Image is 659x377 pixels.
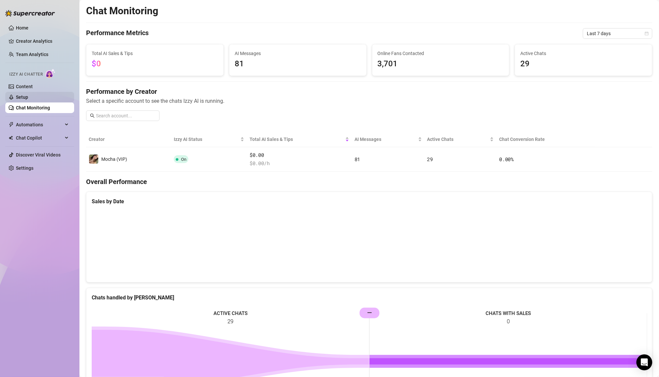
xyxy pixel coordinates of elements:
[16,52,48,57] a: Team Analytics
[101,157,127,162] span: Mocha (VIP)
[92,293,647,302] div: Chats handled by [PERSON_NAME]
[45,69,56,78] img: AI Chatter
[16,36,69,46] a: Creator Analytics
[235,50,361,57] span: AI Messages
[89,155,98,164] img: Mocha (VIP)
[636,354,652,370] div: Open Intercom Messenger
[250,136,344,143] span: Total AI Sales & Tips
[16,165,33,171] a: Settings
[250,159,349,167] span: $ 0.00 /h
[16,105,50,110] a: Chat Monitoring
[250,151,349,159] span: $0.00
[427,136,489,143] span: Active Chats
[90,113,95,118] span: search
[92,197,647,206] div: Sales by Date
[92,59,101,68] span: $0
[645,31,649,35] span: calendar
[9,71,43,78] span: Izzy AI Chatter
[16,119,63,130] span: Automations
[86,132,171,147] th: Creator
[520,50,647,57] span: Active Chats
[16,25,28,31] a: Home
[354,136,417,143] span: AI Messages
[16,84,33,89] a: Content
[171,132,247,147] th: Izzy AI Status
[86,5,158,17] h2: Chat Monitoring
[425,132,497,147] th: Active Chats
[86,28,149,39] h4: Performance Metrics
[16,133,63,143] span: Chat Copilot
[16,94,28,100] a: Setup
[499,156,514,162] span: 0.00 %
[587,29,648,38] span: Last 7 days
[16,152,61,157] a: Discover Viral Videos
[92,50,218,57] span: Total AI Sales & Tips
[378,50,504,57] span: Online Fans Contacted
[427,156,433,162] span: 29
[5,10,55,17] img: logo-BBDzfeDw.svg
[9,136,13,140] img: Chat Copilot
[86,177,652,186] h4: Overall Performance
[247,132,352,147] th: Total AI Sales & Tips
[9,122,14,127] span: thunderbolt
[174,136,239,143] span: Izzy AI Status
[235,58,361,70] span: 81
[86,97,652,105] span: Select a specific account to see the chats Izzy AI is running.
[354,156,360,162] span: 81
[496,132,595,147] th: Chat Conversion Rate
[86,87,652,96] h4: Performance by Creator
[96,112,156,119] input: Search account...
[181,157,186,162] span: On
[520,58,647,70] span: 29
[352,132,425,147] th: AI Messages
[378,58,504,70] span: 3,701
